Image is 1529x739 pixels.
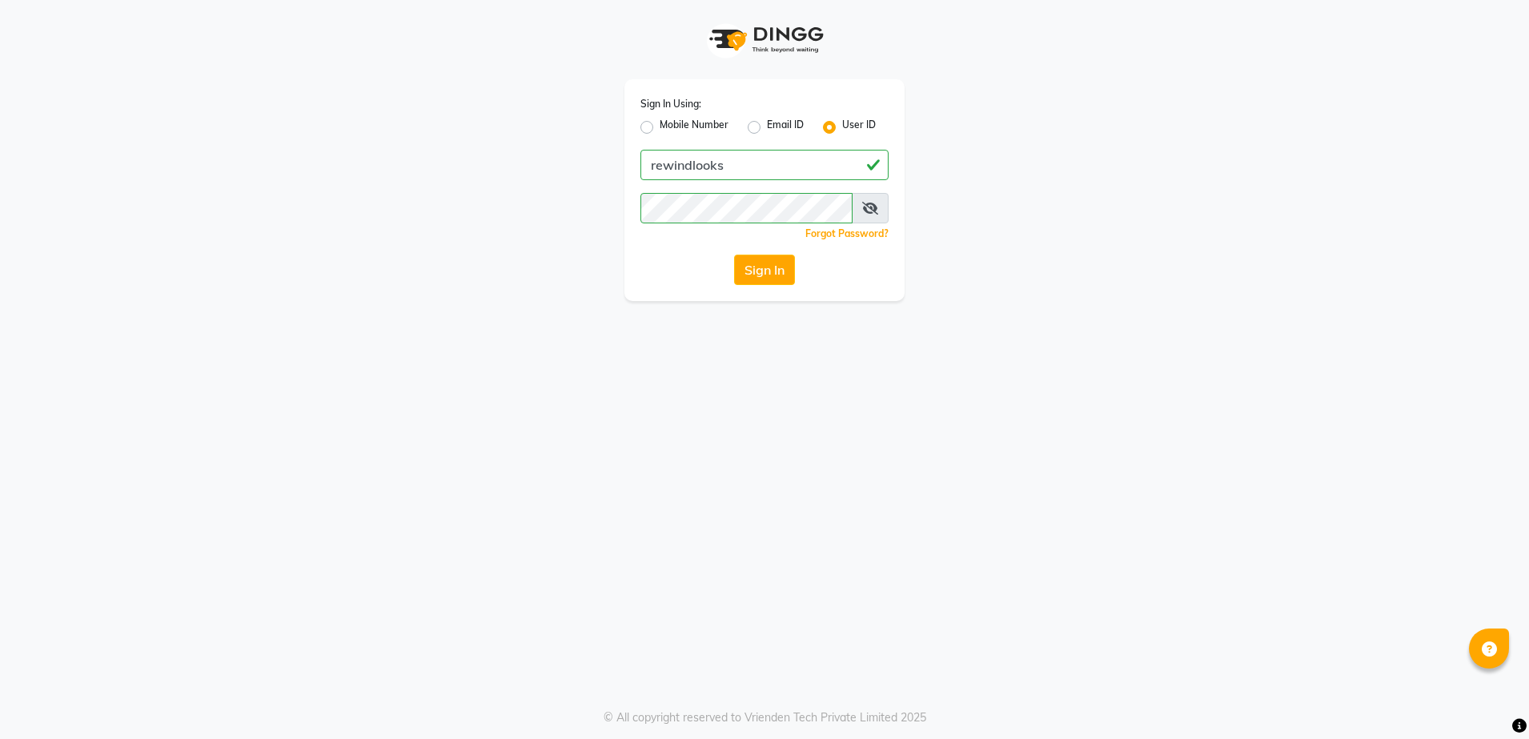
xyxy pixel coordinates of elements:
input: Username [640,193,853,223]
img: logo1.svg [700,16,829,63]
label: User ID [842,118,876,137]
input: Username [640,150,889,180]
a: Forgot Password? [805,227,889,239]
button: Sign In [734,255,795,285]
iframe: chat widget [1462,675,1513,723]
label: Sign In Using: [640,97,701,111]
label: Mobile Number [660,118,728,137]
label: Email ID [767,118,804,137]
